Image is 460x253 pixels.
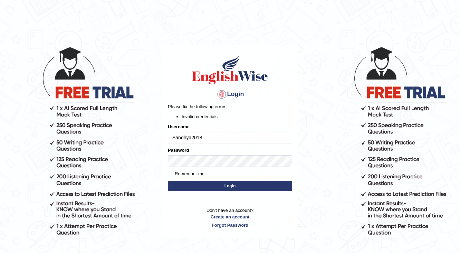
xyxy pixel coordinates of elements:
[168,170,204,177] label: Remember me
[168,123,190,130] label: Username
[168,214,292,220] a: Create an account
[191,54,269,85] img: Logo of English Wise sign in for intelligent practice with AI
[168,172,172,176] input: Remember me
[168,181,292,191] button: Login
[168,222,292,228] a: Forgot Password
[168,103,292,110] p: Please fix the following errors:
[168,207,292,228] p: Don't have an account?
[168,147,189,153] label: Password
[182,113,292,120] li: Invalid credentials
[168,89,292,100] h4: Login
